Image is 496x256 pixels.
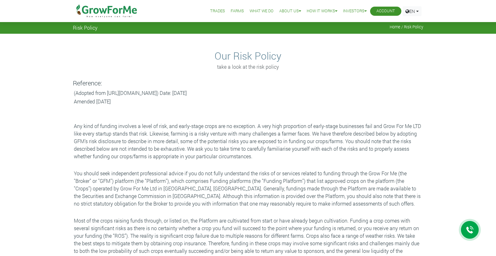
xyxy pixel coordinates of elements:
a: Farms [231,8,244,15]
p: Any kind of funding involves a level of risk, and early-stage crops are no exception. A very high... [74,122,422,160]
p: Amended [DATE] [74,98,422,105]
a: What We Do [250,8,274,15]
p: You should seek independent professional advice if you do not fully understand the risks of or se... [74,170,422,207]
a: Trades [210,8,225,15]
h5: Reference: [73,79,423,87]
p: take a look at the risk policy [74,63,422,71]
a: About Us [279,8,301,15]
p: (Adopted from [URL][DOMAIN_NAME]) Date: [DATE] [74,89,422,97]
a: Investors [343,8,367,15]
h2: Our Risk Policy [74,50,422,62]
a: How it Works [307,8,337,15]
span: Home / Risk Policy [390,25,423,29]
a: EN [403,6,422,16]
a: Account [376,8,395,15]
span: Risk Policy [73,25,97,31]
